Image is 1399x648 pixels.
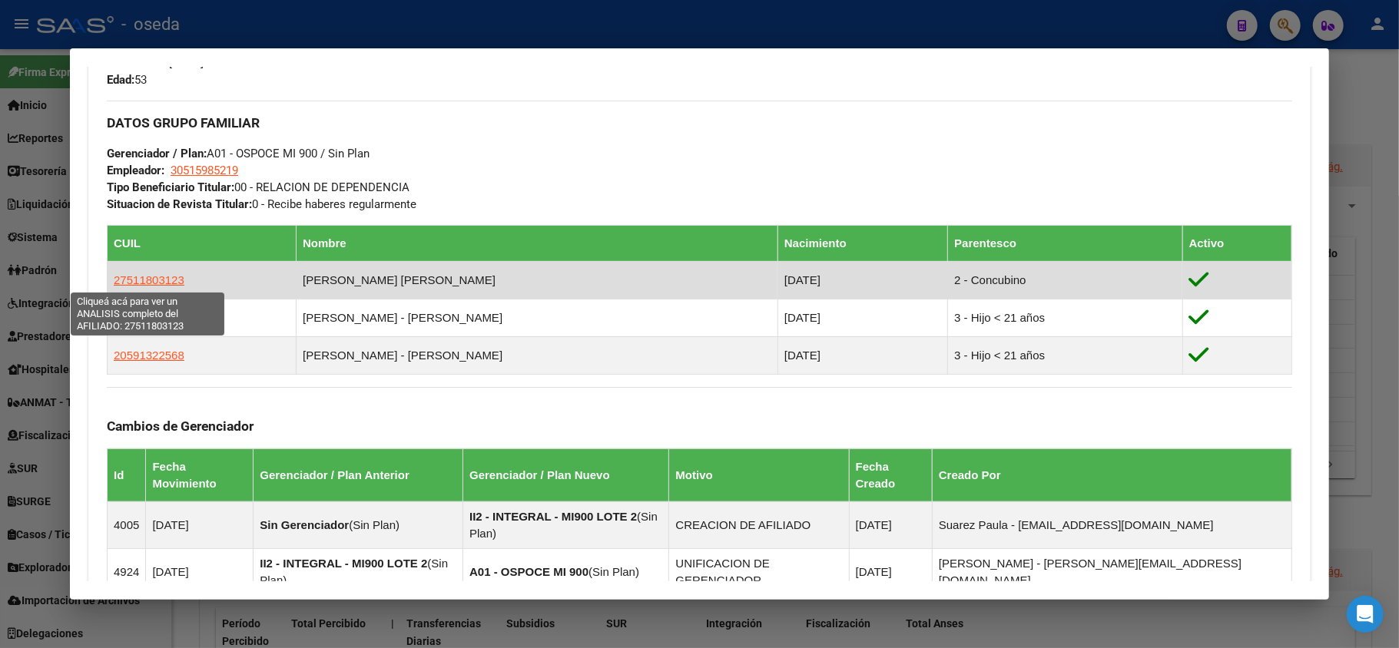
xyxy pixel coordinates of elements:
[108,501,146,548] td: 4005
[463,501,669,548] td: ( )
[1347,596,1384,633] div: Open Intercom Messenger
[260,557,427,570] strong: II2 - INTEGRAL - MI900 LOTE 2
[849,548,932,595] td: [DATE]
[107,56,169,70] strong: Nacimiento:
[171,164,238,177] span: 30515985219
[469,565,588,578] strong: A01 - OSPOCE MI 900
[107,147,207,160] strong: Gerenciador / Plan:
[108,448,146,501] th: Id
[777,299,947,336] td: [DATE]
[107,114,1292,131] h3: DATOS GRUPO FAMILIAR
[254,548,463,595] td: ( )
[297,336,778,374] td: [PERSON_NAME] - [PERSON_NAME]
[107,56,204,70] span: [DATE]
[592,565,635,578] span: Sin Plan
[108,225,297,261] th: CUIL
[932,548,1291,595] td: [PERSON_NAME] - [PERSON_NAME][EMAIL_ADDRESS][DOMAIN_NAME]
[469,510,637,523] strong: II2 - INTEGRAL - MI900 LOTE 2
[107,197,252,211] strong: Situacion de Revista Titular:
[669,448,849,501] th: Motivo
[107,73,134,87] strong: Edad:
[669,501,849,548] td: CREACION DE AFILIADO
[469,510,658,540] span: Sin Plan
[114,349,184,362] span: 20591322568
[777,336,947,374] td: [DATE]
[114,311,184,324] span: 20559653021
[107,180,409,194] span: 00 - RELACION DE DEPENDENCIA
[107,73,147,87] span: 53
[777,261,947,299] td: [DATE]
[114,273,184,286] span: 27511803123
[948,299,1182,336] td: 3 - Hijo < 21 años
[146,548,254,595] td: [DATE]
[849,448,932,501] th: Fecha Creado
[254,501,463,548] td: ( )
[948,336,1182,374] td: 3 - Hijo < 21 años
[297,261,778,299] td: [PERSON_NAME] [PERSON_NAME]
[948,225,1182,261] th: Parentesco
[146,448,254,501] th: Fecha Movimiento
[932,448,1291,501] th: Creado Por
[260,518,349,531] strong: Sin Gerenciador
[669,548,849,595] td: UNIFICACION DE GERENCIADOR
[849,501,932,548] td: [DATE]
[948,261,1182,299] td: 2 - Concubino
[932,501,1291,548] td: Suarez Paula - [EMAIL_ADDRESS][DOMAIN_NAME]
[297,225,778,261] th: Nombre
[297,299,778,336] td: [PERSON_NAME] - [PERSON_NAME]
[107,147,370,160] span: A01 - OSPOCE MI 900 / Sin Plan
[107,418,1292,435] h3: Cambios de Gerenciador
[107,197,416,211] span: 0 - Recibe haberes regularmente
[463,448,669,501] th: Gerenciador / Plan Nuevo
[777,225,947,261] th: Nacimiento
[107,180,234,194] strong: Tipo Beneficiario Titular:
[1182,225,1291,261] th: Activo
[463,548,669,595] td: ( )
[254,448,463,501] th: Gerenciador / Plan Anterior
[353,518,396,531] span: Sin Plan
[146,501,254,548] td: [DATE]
[108,548,146,595] td: 4924
[107,164,164,177] strong: Empleador:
